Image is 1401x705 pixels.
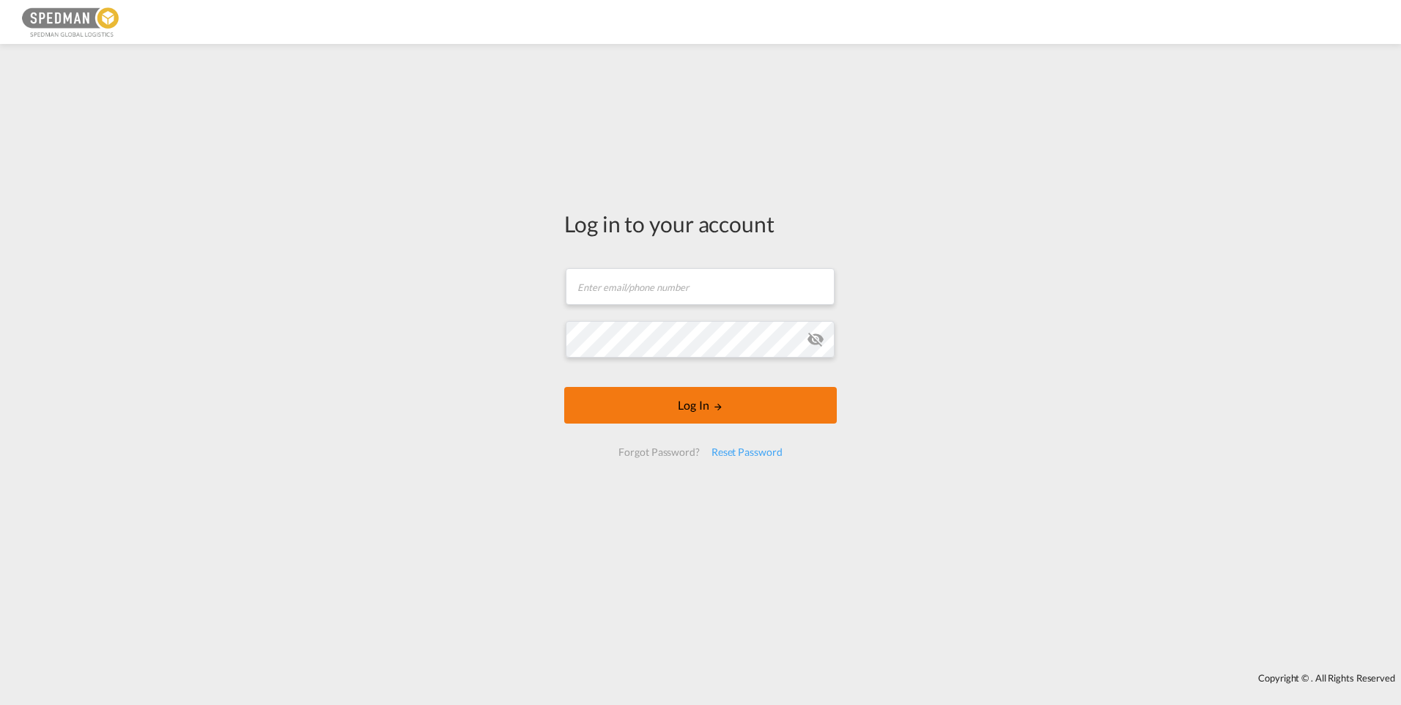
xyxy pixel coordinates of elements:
[807,331,824,348] md-icon: icon-eye-off
[564,387,837,424] button: LOGIN
[613,439,705,465] div: Forgot Password?
[706,439,788,465] div: Reset Password
[566,268,835,305] input: Enter email/phone number
[564,208,837,239] div: Log in to your account
[22,6,121,39] img: c12ca350ff1b11efb6b291369744d907.png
